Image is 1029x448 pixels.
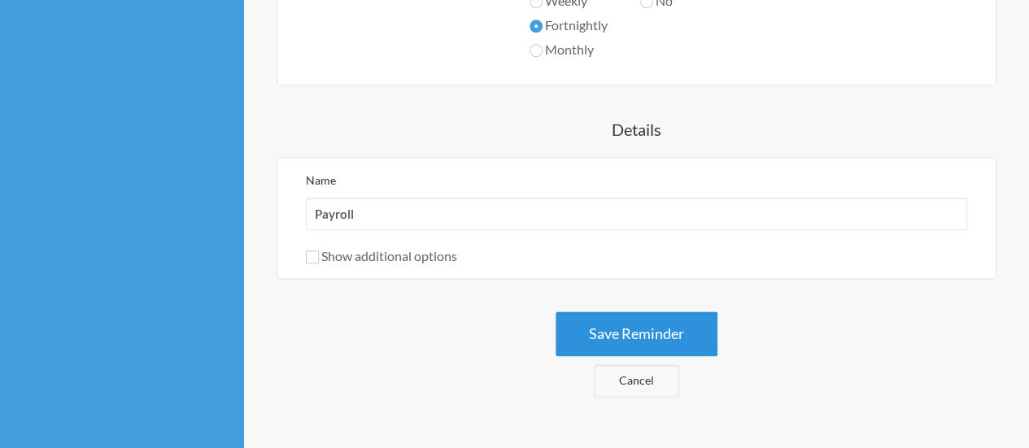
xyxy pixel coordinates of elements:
label: Fortnightly [530,15,608,35]
label: Monthly [530,40,608,59]
input: Fortnightly [530,20,543,33]
input: Show additional options [306,250,319,263]
a: Cancel [594,364,679,397]
label: Show additional options [306,248,457,263]
button: Save Reminder [556,311,717,356]
input: Monthly [530,44,543,57]
label: Name [306,173,336,187]
input: We suggest a 2 to 4 word name [306,198,967,230]
h4: Details [277,118,996,141]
